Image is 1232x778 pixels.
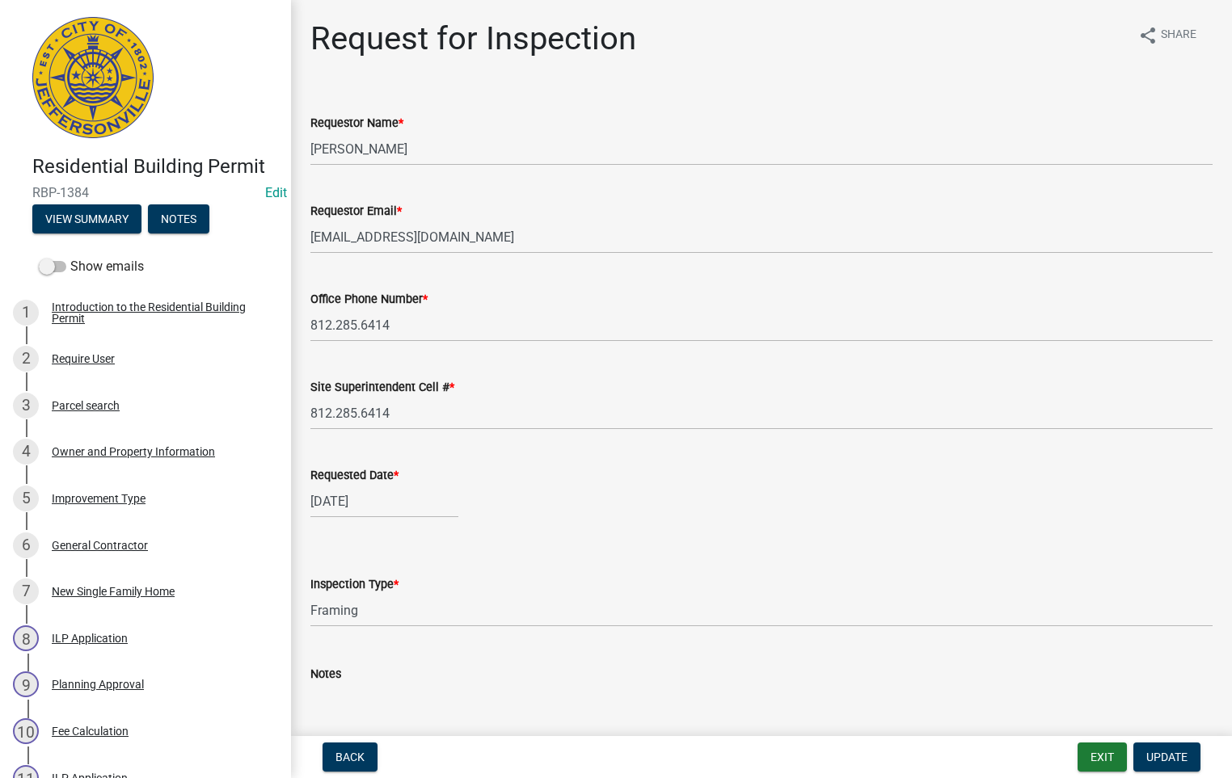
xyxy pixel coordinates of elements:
div: Owner and Property Information [52,446,215,457]
div: 10 [13,718,39,744]
div: 7 [13,578,39,604]
button: Notes [148,204,209,233]
img: City of Jeffersonville, Indiana [32,17,154,138]
wm-modal-confirm: Edit Application Number [265,185,287,200]
input: mm/dd/yyyy [310,485,458,518]
div: 2 [13,346,39,372]
label: Notes [310,669,341,680]
label: Inspection Type [310,579,399,591]
button: View Summary [32,204,141,233]
button: shareShare [1125,19,1209,51]
div: 4 [13,439,39,465]
button: Exit [1078,742,1127,772]
button: Update [1133,742,1200,772]
div: 9 [13,671,39,697]
label: Requested Date [310,470,399,482]
div: Require User [52,353,115,364]
div: ILP Application [52,633,128,644]
div: General Contractor [52,540,148,551]
div: Planning Approval [52,679,144,690]
div: 5 [13,486,39,511]
wm-modal-confirm: Summary [32,213,141,226]
label: Site Superintendent Cell # [310,382,454,393]
div: New Single Family Home [52,586,175,597]
div: 8 [13,625,39,651]
div: Introduction to the Residential Building Permit [52,301,265,324]
span: Share [1161,26,1196,45]
div: Parcel search [52,400,120,411]
span: Back [335,751,365,763]
a: Edit [265,185,287,200]
wm-modal-confirm: Notes [148,213,209,226]
h4: Residential Building Permit [32,155,278,179]
div: Improvement Type [52,493,146,504]
label: Requestor Name [310,118,403,129]
div: 6 [13,532,39,558]
div: Fee Calculation [52,725,129,737]
div: 3 [13,393,39,418]
label: Show emails [39,257,144,276]
label: Office Phone Number [310,294,428,305]
i: share [1138,26,1158,45]
div: 1 [13,300,39,326]
button: Back [323,742,378,772]
label: Requestor Email [310,206,402,217]
span: RBP-1384 [32,185,259,200]
span: Update [1146,751,1188,763]
h1: Request for Inspection [310,19,636,58]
